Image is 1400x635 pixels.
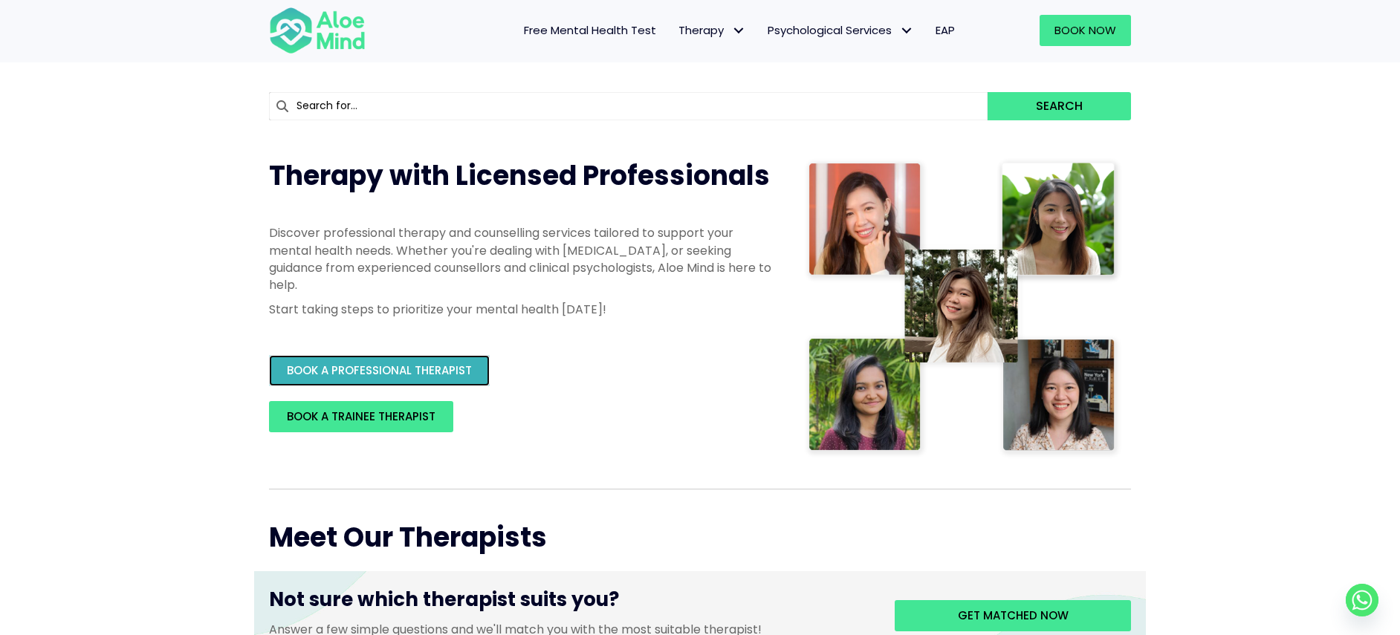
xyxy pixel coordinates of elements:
a: Psychological ServicesPsychological Services: submenu [756,15,924,46]
a: BOOK A PROFESSIONAL THERAPIST [269,355,490,386]
img: Aloe mind Logo [269,6,366,55]
span: Therapy [678,22,745,38]
button: Search [988,92,1131,120]
p: Discover professional therapy and counselling services tailored to support your mental health nee... [269,224,774,293]
span: Free Mental Health Test [524,22,656,38]
span: BOOK A TRAINEE THERAPIST [287,408,435,424]
span: BOOK A PROFESSIONAL THERAPIST [287,362,472,378]
a: Free Mental Health Test [513,15,667,46]
span: EAP [936,22,955,38]
span: Meet Our Therapists [269,518,547,556]
span: Get matched now [958,608,1069,623]
a: TherapyTherapy: submenu [667,15,756,46]
h3: Not sure which therapist suits you? [269,586,872,620]
p: Start taking steps to prioritize your mental health [DATE]! [269,301,774,318]
span: Therapy with Licensed Professionals [269,157,770,195]
a: Book Now [1040,15,1131,46]
span: Therapy: submenu [727,20,749,42]
a: Get matched now [895,600,1131,631]
span: Psychological Services: submenu [895,20,917,42]
a: BOOK A TRAINEE THERAPIST [269,401,453,432]
nav: Menu [385,15,966,46]
input: Search for... [269,92,988,120]
img: Therapist collage [804,157,1122,459]
span: Book Now [1054,22,1116,38]
a: EAP [924,15,966,46]
a: Whatsapp [1346,584,1378,616]
span: Psychological Services [768,22,913,38]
